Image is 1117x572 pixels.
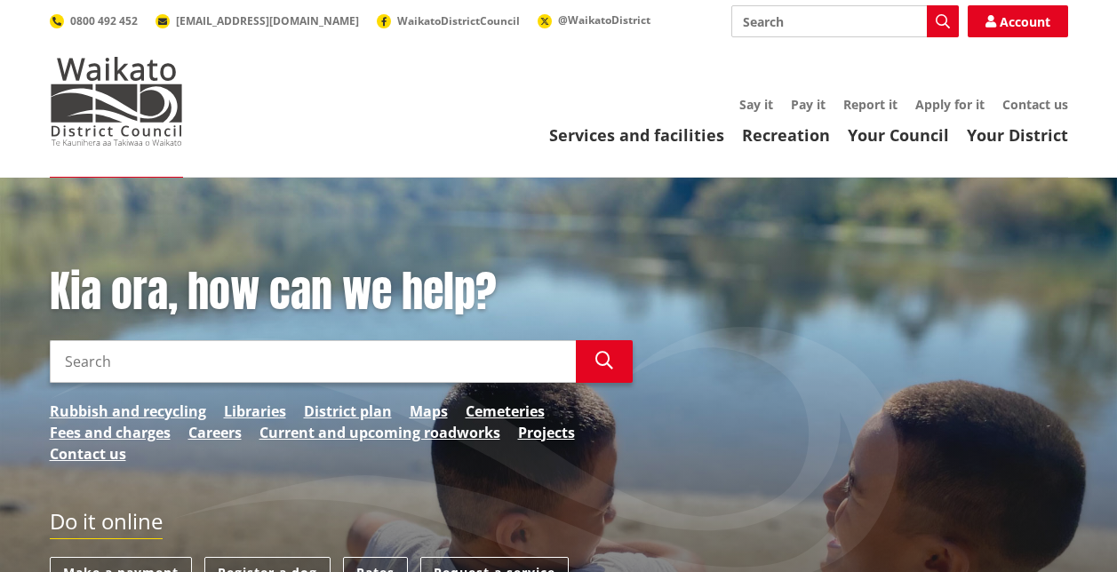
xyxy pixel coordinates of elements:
a: Cemeteries [466,401,545,422]
a: @WaikatoDistrict [538,12,650,28]
a: Rubbish and recycling [50,401,206,422]
a: Fees and charges [50,422,171,443]
a: Contact us [1002,96,1068,113]
span: @WaikatoDistrict [558,12,650,28]
a: Projects [518,422,575,443]
span: 0800 492 452 [70,13,138,28]
a: Careers [188,422,242,443]
a: [EMAIL_ADDRESS][DOMAIN_NAME] [156,13,359,28]
h2: Do it online [50,509,163,540]
input: Search input [50,340,576,383]
a: Contact us [50,443,126,465]
span: WaikatoDistrictCouncil [397,13,520,28]
a: Pay it [791,96,826,113]
input: Search input [731,5,959,37]
img: Waikato District Council - Te Kaunihera aa Takiwaa o Waikato [50,57,183,146]
a: Account [968,5,1068,37]
a: Your Council [848,124,949,146]
a: Apply for it [915,96,985,113]
a: 0800 492 452 [50,13,138,28]
span: [EMAIL_ADDRESS][DOMAIN_NAME] [176,13,359,28]
a: Libraries [224,401,286,422]
a: Your District [967,124,1068,146]
a: District plan [304,401,392,422]
a: Say it [739,96,773,113]
a: Maps [410,401,448,422]
a: WaikatoDistrictCouncil [377,13,520,28]
h1: Kia ora, how can we help? [50,266,633,318]
a: Recreation [742,124,830,146]
a: Current and upcoming roadworks [259,422,500,443]
a: Report it [843,96,898,113]
a: Services and facilities [549,124,724,146]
